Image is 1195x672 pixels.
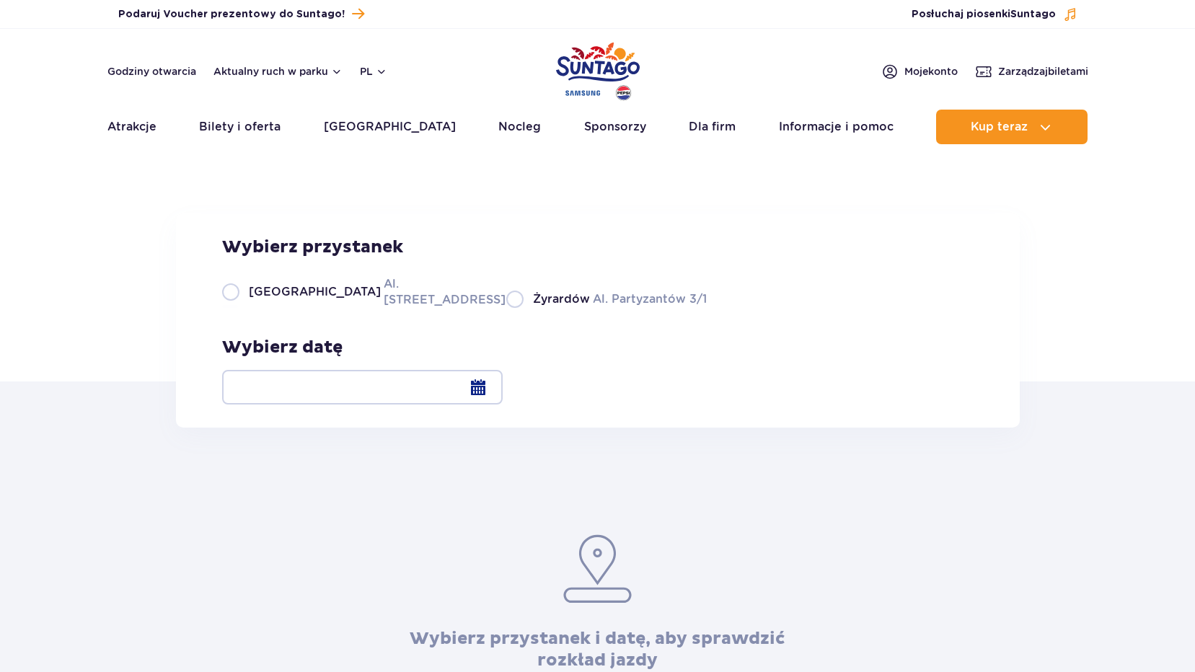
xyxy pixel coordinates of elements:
a: [GEOGRAPHIC_DATA] [324,110,456,144]
span: Podaruj Voucher prezentowy do Suntago! [118,7,345,22]
img: pin.953eee3c.svg [561,533,634,605]
a: Dla firm [689,110,736,144]
span: Posłuchaj piosenki [912,7,1056,22]
span: [GEOGRAPHIC_DATA] [249,284,381,300]
label: Al. [STREET_ADDRESS] [222,275,489,308]
h3: Wybierz przystanek [222,236,707,258]
button: Aktualny ruch w parku [213,66,343,77]
a: Sponsorzy [584,110,646,144]
a: Park of Poland [556,36,640,102]
a: Zarządzajbiletami [975,63,1088,80]
h3: Wybierz datę [222,337,503,358]
button: Kup teraz [936,110,1088,144]
span: Żyrardów [533,291,590,307]
button: Posłuchaj piosenkiSuntago [912,7,1077,22]
span: Suntago [1010,9,1056,19]
span: Kup teraz [971,120,1028,133]
a: Informacje i pomoc [779,110,894,144]
h3: Wybierz przystanek i datę, aby sprawdzić rozkład jazdy [376,628,819,671]
a: Godziny otwarcia [107,64,196,79]
a: Atrakcje [107,110,156,144]
button: pl [360,64,387,79]
a: Nocleg [498,110,541,144]
span: Moje konto [904,64,958,79]
a: Podaruj Voucher prezentowy do Suntago! [118,4,364,24]
label: Al. Partyzantów 3/1 [506,290,707,308]
span: Zarządzaj biletami [998,64,1088,79]
a: Bilety i oferta [199,110,281,144]
a: Mojekonto [881,63,958,80]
